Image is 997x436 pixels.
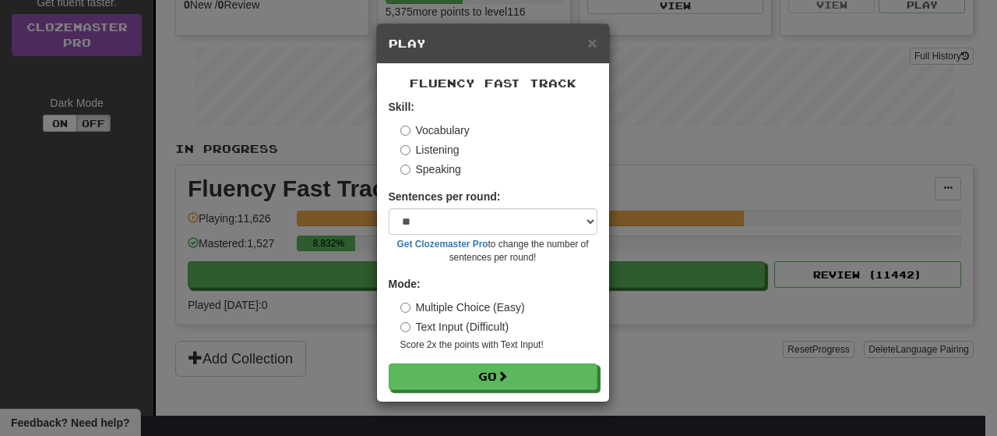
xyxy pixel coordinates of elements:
[587,34,597,51] button: Close
[389,101,414,113] strong: Skill:
[400,142,460,158] label: Listening
[400,161,461,177] label: Speaking
[389,189,501,204] label: Sentences per round:
[397,239,488,250] a: Get Clozemaster Pro
[400,319,509,335] label: Text Input (Difficult)
[410,76,576,90] span: Fluency Fast Track
[389,278,421,290] strong: Mode:
[400,126,410,136] input: Vocabulary
[389,238,597,264] small: to change the number of sentences per round!
[400,165,410,175] input: Speaking
[400,300,525,315] label: Multiple Choice (Easy)
[389,36,597,51] h5: Play
[389,363,597,390] button: Go
[587,34,597,51] span: ×
[400,145,410,155] input: Listening
[400,339,597,352] small: Score 2x the points with Text Input !
[400,122,470,138] label: Vocabulary
[400,322,410,332] input: Text Input (Difficult)
[400,303,410,313] input: Multiple Choice (Easy)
